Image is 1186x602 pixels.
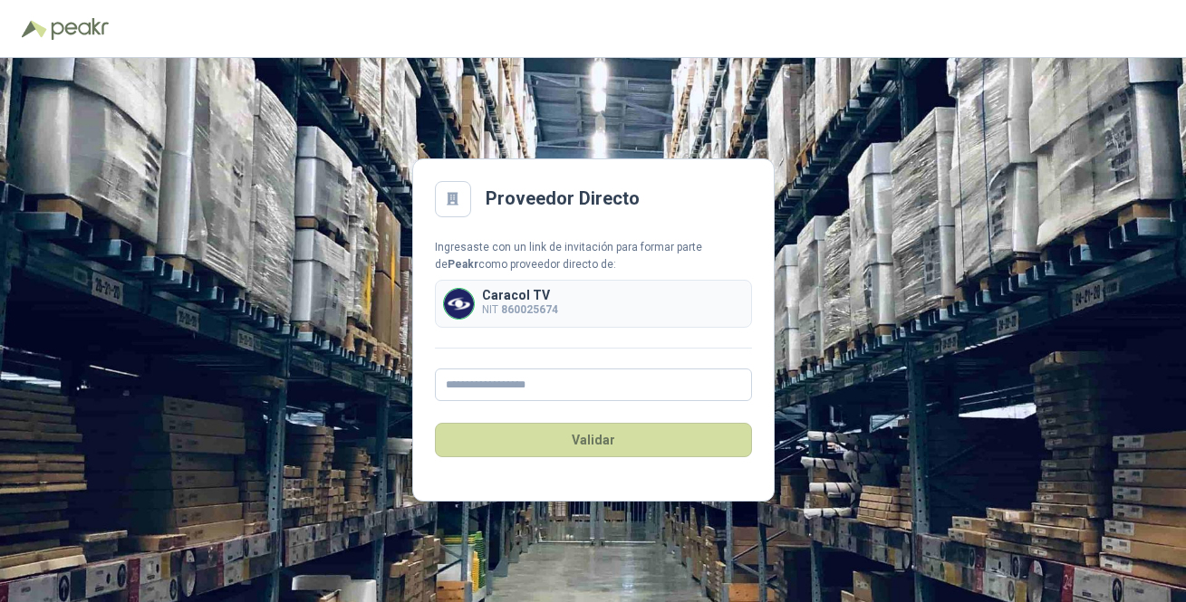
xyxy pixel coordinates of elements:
p: Caracol TV [482,289,558,301]
b: 860025674 [501,303,558,316]
p: NIT [482,301,558,319]
img: Peakr [51,18,109,40]
b: Peakr [448,258,478,271]
img: Logo [22,20,47,38]
h2: Proveedor Directo [486,185,640,213]
img: Company Logo [444,289,474,319]
button: Validar [435,423,752,457]
div: Ingresaste con un link de invitación para formar parte de como proveedor directo de: [435,239,752,273]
